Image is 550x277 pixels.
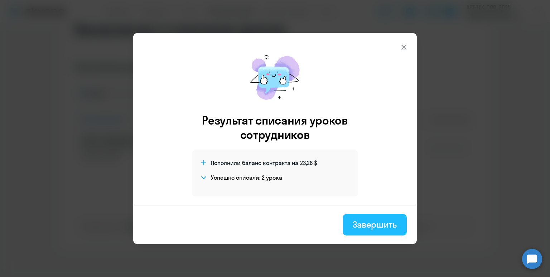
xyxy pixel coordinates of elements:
[300,159,317,167] span: 23,28 $
[343,214,407,235] button: Завершить
[353,219,397,230] div: Завершить
[211,159,298,167] span: Пополнили баланс контракта на
[211,174,282,181] h4: Успешно списали: 2 урока
[192,113,358,142] h3: Результат списания уроков сотрудников
[243,47,307,107] img: mirage-message.png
